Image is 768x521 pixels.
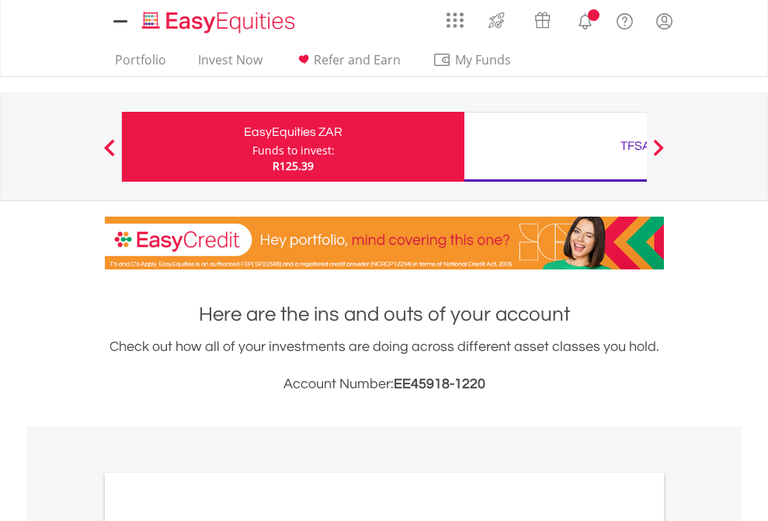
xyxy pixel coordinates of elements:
div: Funds to invest: [252,143,335,158]
a: Refer and Earn [288,52,407,76]
div: EasyEquities ZAR [131,121,455,143]
a: My Profile [645,4,684,38]
img: thrive-v2.svg [484,8,509,33]
a: Invest Now [192,52,269,76]
a: Portfolio [109,52,172,76]
div: Check out how all of your investments are doing across different asset classes you hold. [105,336,664,395]
a: FAQ's and Support [605,4,645,35]
h3: Account Number: [105,373,664,395]
span: EE45918-1220 [394,377,485,391]
span: Refer and Earn [314,51,401,68]
button: Previous [94,147,125,162]
img: EasyEquities_Logo.png [139,9,301,35]
img: grid-menu-icon.svg [447,12,464,29]
a: Home page [136,4,301,35]
span: R125.39 [273,158,314,173]
a: AppsGrid [436,4,474,29]
a: Notifications [565,4,605,35]
a: Vouchers [520,4,565,33]
h1: Here are the ins and outs of your account [105,300,664,328]
img: vouchers-v2.svg [530,8,555,33]
img: EasyCredit Promotion Banner [105,217,664,269]
span: My Funds [433,50,534,70]
button: Next [643,147,674,162]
